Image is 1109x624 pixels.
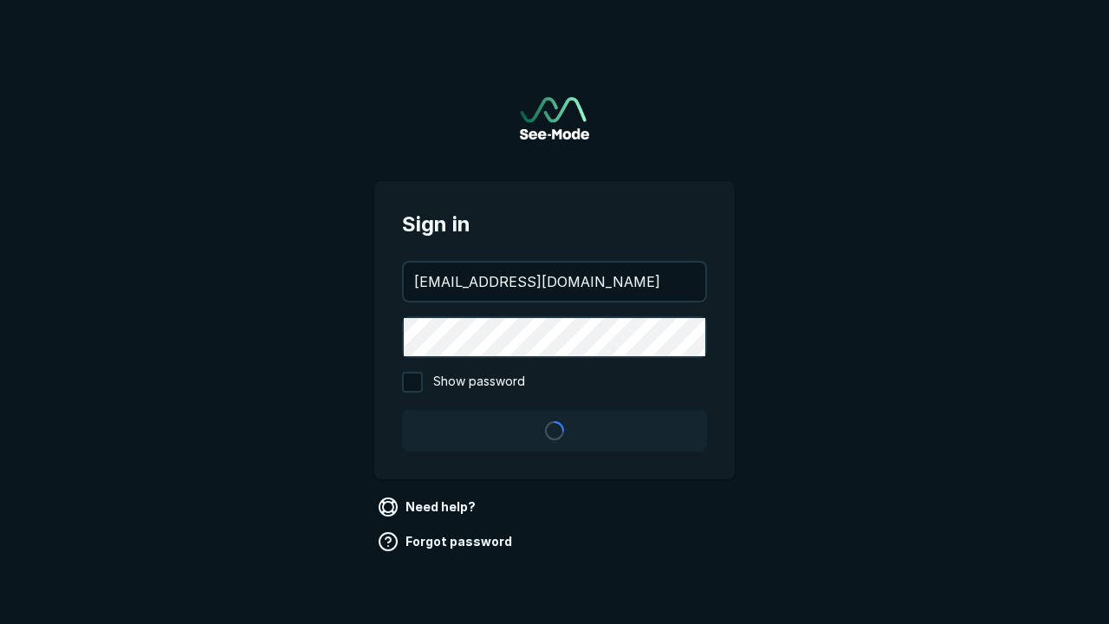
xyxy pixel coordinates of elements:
input: your@email.com [404,263,705,301]
a: Go to sign in [520,97,589,140]
a: Need help? [374,493,483,521]
a: Forgot password [374,528,519,556]
span: Sign in [402,209,707,240]
img: See-Mode Logo [520,97,589,140]
span: Show password [433,372,525,393]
